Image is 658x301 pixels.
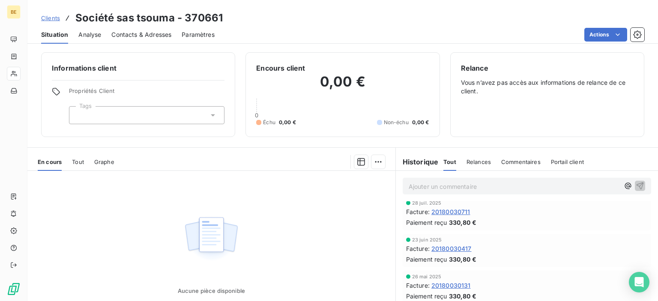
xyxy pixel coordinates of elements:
div: Vous n’avez pas accès aux informations de relance de ce client. [461,63,634,126]
h3: Société sas tsouma - 370661 [75,10,223,26]
span: 330,80 € [449,218,476,227]
span: Échu [263,119,275,126]
button: Actions [584,28,627,42]
span: 26 mai 2025 [412,274,442,279]
span: 330,80 € [449,255,476,264]
span: En cours [38,158,62,165]
h6: Encours client [256,63,305,73]
a: Clients [41,14,60,22]
span: Facture : [406,244,430,253]
span: Aucune pièce disponible [178,287,245,294]
span: Facture : [406,207,430,216]
span: 23 juin 2025 [412,237,442,242]
span: Facture : [406,281,430,290]
span: 20180030131 [431,281,471,290]
h6: Informations client [52,63,224,73]
span: Paiement reçu [406,218,447,227]
span: 20180030417 [431,244,472,253]
span: 0,00 € [279,119,296,126]
input: Ajouter une valeur [76,111,83,119]
span: Portail client [551,158,584,165]
span: 0 [255,112,258,119]
img: Empty state [184,212,239,265]
span: Contacts & Adresses [111,30,171,39]
img: Logo LeanPay [7,282,21,296]
span: 28 juil. 2025 [412,200,442,206]
div: Open Intercom Messenger [629,272,649,292]
span: 20180030711 [431,207,470,216]
span: 330,80 € [449,292,476,301]
span: Commentaires [501,158,541,165]
span: Analyse [78,30,101,39]
span: Tout [72,158,84,165]
h6: Relance [461,63,634,73]
h6: Historique [396,157,439,167]
span: Situation [41,30,68,39]
span: 0,00 € [412,119,429,126]
span: Non-échu [384,119,409,126]
h2: 0,00 € [256,73,429,99]
span: Relances [467,158,491,165]
span: Tout [443,158,456,165]
span: Paiement reçu [406,255,447,264]
div: BE [7,5,21,19]
span: Paramètres [182,30,215,39]
span: Propriétés Client [69,87,224,99]
span: Graphe [94,158,114,165]
span: Paiement reçu [406,292,447,301]
span: Clients [41,15,60,21]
